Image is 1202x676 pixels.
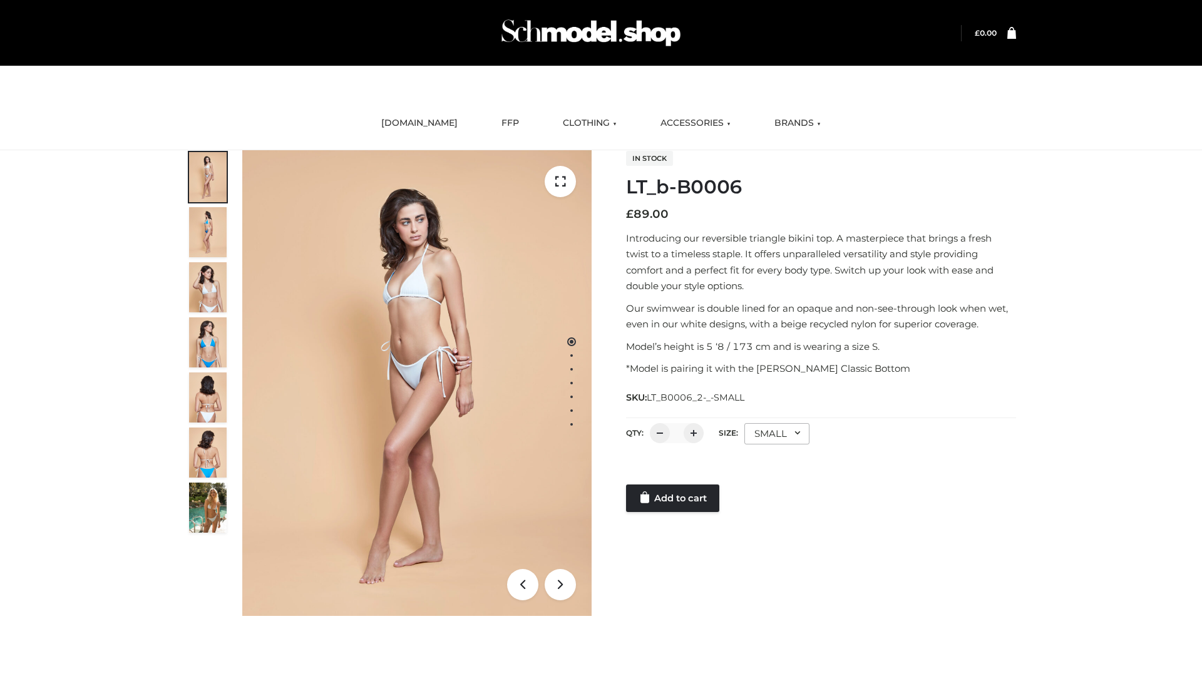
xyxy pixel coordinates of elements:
[189,483,227,533] img: Arieltop_CloudNine_AzureSky2.jpg
[626,428,644,438] label: QTY:
[497,8,685,58] img: Schmodel Admin 964
[626,361,1016,377] p: *Model is pairing it with the [PERSON_NAME] Classic Bottom
[189,372,227,422] img: ArielClassicBikiniTop_CloudNine_AzureSky_OW114ECO_7-scaled.jpg
[719,428,738,438] label: Size:
[242,150,592,616] img: ArielClassicBikiniTop_CloudNine_AzureSky_OW114ECO_1
[189,207,227,257] img: ArielClassicBikiniTop_CloudNine_AzureSky_OW114ECO_2-scaled.jpg
[647,392,744,403] span: LT_B0006_2-_-SMALL
[975,28,997,38] bdi: 0.00
[626,339,1016,355] p: Model’s height is 5 ‘8 / 173 cm and is wearing a size S.
[975,28,997,38] a: £0.00
[626,230,1016,294] p: Introducing our reversible triangle bikini top. A masterpiece that brings a fresh twist to a time...
[626,207,669,221] bdi: 89.00
[189,262,227,312] img: ArielClassicBikiniTop_CloudNine_AzureSky_OW114ECO_3-scaled.jpg
[626,484,719,512] a: Add to cart
[492,110,528,137] a: FFP
[626,390,746,405] span: SKU:
[372,110,467,137] a: [DOMAIN_NAME]
[765,110,830,137] a: BRANDS
[651,110,740,137] a: ACCESSORIES
[744,423,809,444] div: SMALL
[189,428,227,478] img: ArielClassicBikiniTop_CloudNine_AzureSky_OW114ECO_8-scaled.jpg
[626,151,673,166] span: In stock
[626,300,1016,332] p: Our swimwear is double lined for an opaque and non-see-through look when wet, even in our white d...
[975,28,980,38] span: £
[626,176,1016,198] h1: LT_b-B0006
[553,110,626,137] a: CLOTHING
[189,152,227,202] img: ArielClassicBikiniTop_CloudNine_AzureSky_OW114ECO_1-scaled.jpg
[189,317,227,367] img: ArielClassicBikiniTop_CloudNine_AzureSky_OW114ECO_4-scaled.jpg
[626,207,634,221] span: £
